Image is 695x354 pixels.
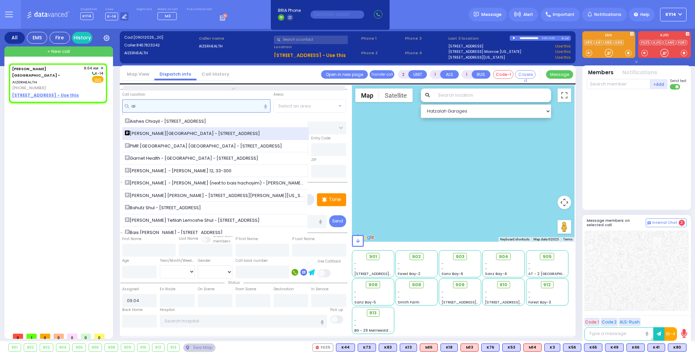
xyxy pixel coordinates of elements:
[160,315,327,328] input: Search hospital
[124,42,197,48] label: Caller:
[474,12,479,17] img: message.svg
[136,42,160,48] span: 8457823242
[664,327,677,341] button: 10-4
[493,70,513,79] button: Code-1
[668,343,687,352] div: BLS
[13,334,23,339] span: 0
[125,180,306,186] span: [PERSON_NAME]. - [PERSON_NAME] (next to bais hachayim) - [PERSON_NAME] 3, 33-395
[605,343,624,352] div: K49
[154,71,196,77] a: Dispatch info
[12,66,60,78] span: [PERSON_NAME][GEOGRAPHIC_DATA] -
[124,35,197,40] label: Cad:
[515,70,536,79] button: Covered
[420,343,438,352] div: ALS
[125,192,306,199] span: [PERSON_NAME] [PERSON_NAME] - [STREET_ADDRESS][PERSON_NAME][US_STATE]
[434,88,551,102] input: Search location
[405,50,446,56] span: Phone 4
[398,300,419,305] span: Smith Farm
[640,12,650,18] span: Help
[660,8,687,21] button: KY14
[563,343,581,352] div: K56
[398,266,400,271] span: -
[358,343,376,352] div: K73
[311,287,328,292] label: In Service
[330,307,343,313] label: Pick up
[278,103,311,110] span: Select an area
[563,343,581,352] div: BLS
[546,70,573,79] button: Message
[408,70,427,79] button: UNIT
[398,295,400,300] span: -
[400,343,417,352] div: K13
[622,69,657,77] button: Notifications
[640,40,651,45] a: FD25
[553,12,575,18] span: Important
[213,239,230,244] span: members
[647,221,651,225] img: comment-alt.png
[500,281,507,288] span: 910
[236,258,268,263] label: Call back number
[398,290,400,295] span: -
[481,11,502,18] span: Message
[311,11,364,19] input: (000)000-00000
[398,261,400,266] span: -
[582,34,635,38] label: EMS
[670,83,681,90] label: Turn off text
[412,253,421,260] span: 902
[584,343,602,352] div: K65
[679,220,685,226] span: 2
[198,258,211,263] label: Gender
[40,344,53,351] div: 903
[455,281,465,288] span: 909
[122,258,129,263] label: Age
[125,229,225,236] span: Bais [PERSON_NAME] - [STREET_ADDRESS]
[544,343,560,352] div: BLS
[56,344,70,351] div: 904
[543,253,552,260] span: 905
[440,343,458,352] div: K18
[354,318,356,323] span: -
[481,343,500,352] div: BLS
[499,253,508,260] span: 904
[442,290,444,295] span: -
[354,271,418,276] span: [STREET_ADDRESS][PERSON_NAME]
[502,343,521,352] div: BLS
[160,287,175,292] label: En Route
[12,85,46,91] span: [PHONE_NUMBER]
[587,218,646,227] h5: Message members on selected call
[89,344,102,351] div: 906
[199,43,271,49] label: AIZERHEALTH
[137,344,149,351] div: 910
[50,32,70,44] div: Fire
[652,40,663,45] a: KJFD
[125,168,234,174] span: [PERSON_NAME]. - [PERSON_NAME] 12, 33-300
[647,343,665,352] div: BLS
[652,220,677,225] span: Internal Chat
[601,318,618,326] button: Code 2
[354,233,376,242] img: Google
[125,217,262,224] span: [PERSON_NAME] Tefilah Lemoshe Shul - [STREET_ADDRESS]
[555,49,571,55] a: Use this
[12,92,79,98] u: [STREET_ADDRESS] - Use this
[614,40,624,45] a: K49
[594,40,603,45] a: K41
[626,343,645,352] div: BLS
[442,295,444,300] span: -
[355,88,379,102] button: Show street map
[136,7,152,12] label: Night unit
[91,71,104,76] span: K-14
[587,79,650,89] input: Search member
[125,155,261,162] span: Garnet Health - [GEOGRAPHIC_DATA] - [STREET_ADDRESS]
[542,34,548,42] div: 0:00
[40,334,50,339] span: 0
[133,35,163,40] span: [09012025_20]
[125,130,262,137] span: [PERSON_NAME][GEOGRAPHIC_DATA] - [STREET_ADDRESS]
[198,287,214,292] label: On Scene
[354,266,356,271] span: -
[165,13,171,19] span: M3
[379,88,413,102] button: Show satellite imagery
[354,261,356,266] span: -
[440,343,458,352] div: BLS
[485,300,549,305] span: [STREET_ADDRESS][PERSON_NAME]
[179,236,198,241] label: Last Name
